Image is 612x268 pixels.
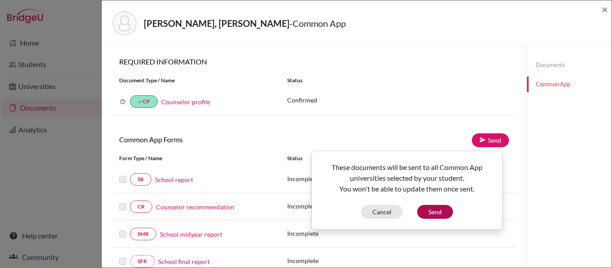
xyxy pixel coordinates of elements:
[112,57,516,66] h6: REQUIRED INFORMATION
[155,175,193,184] a: School report
[160,230,222,239] a: School midyear report
[287,229,379,238] p: Incomplete
[130,200,152,213] a: CR
[130,228,156,240] a: SMR
[112,135,314,144] h6: Common App Forms
[287,201,379,211] p: Incomplete
[138,99,143,104] i: done
[287,256,379,265] p: Incomplete
[112,154,280,162] div: Form Type / Name
[602,4,608,15] button: Close
[287,95,509,105] p: Confirmed
[130,95,158,108] a: doneCP
[527,77,612,92] a: Common App
[144,18,289,29] strong: [PERSON_NAME], [PERSON_NAME]
[311,151,503,230] div: Send
[112,77,280,85] div: Document Type / Name
[287,174,379,183] p: Incomplete
[287,154,379,162] div: Status
[161,98,210,106] a: Counselor profile
[527,57,612,73] a: Documents
[417,205,453,219] button: Send
[602,3,608,16] span: ×
[158,257,210,266] a: School final report
[130,255,155,268] a: SFR
[319,162,495,194] p: These documents will be sent to all Common App universities selected by your student. You won't b...
[156,202,234,212] a: Counselor recommendation
[361,205,403,219] button: Cancel
[472,133,509,147] a: Send
[130,173,151,186] a: SR
[289,18,346,29] span: - Common App
[280,77,516,85] div: Status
